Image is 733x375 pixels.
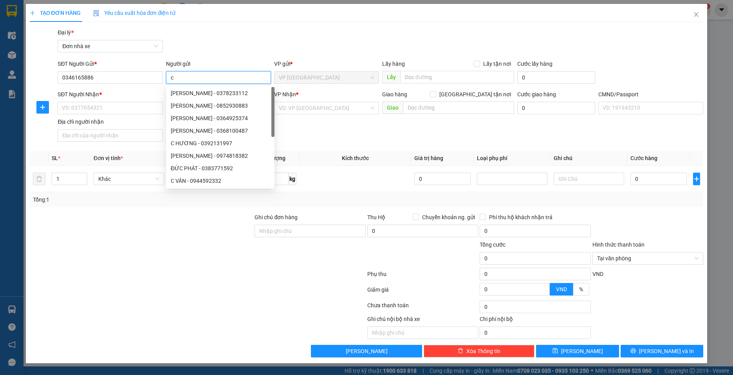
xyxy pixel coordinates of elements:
input: Cước giao hàng [517,102,595,114]
span: SL [52,155,58,161]
span: printer [630,348,636,354]
div: Địa chỉ người nhận [58,117,162,126]
div: TRẦN ĐỨC DUY - 0368100487 [166,124,274,137]
button: plus [693,173,701,185]
span: Khác [98,173,159,185]
div: Phụ thu [366,270,479,283]
div: SĐT Người Nhận [58,90,162,99]
div: NGỌC LINH - 0974818382 [166,150,274,162]
li: Hotline: 19001155 [73,29,327,39]
b: GỬI : VP [GEOGRAPHIC_DATA] [10,57,117,83]
input: Ghi Chú [554,173,624,185]
span: Đại lý [58,29,73,36]
button: deleteXóa Thông tin [424,345,534,357]
button: delete [33,173,45,185]
span: save [552,348,558,354]
button: plus [36,101,49,114]
div: Người gửi [166,59,271,68]
input: Địa chỉ của người nhận [58,129,162,142]
label: Ghi chú đơn hàng [255,214,298,220]
div: SĐT Người Gửi [58,59,162,68]
div: NGUYỄN QUỐC KHÁNH - 0378233112 [166,87,274,99]
div: C VÂN - 0944592332 [166,175,274,187]
span: Lấy hàng [382,61,405,67]
span: Giao hàng [382,91,407,97]
input: Dọc đường [403,101,514,114]
span: close [693,11,699,18]
span: Xóa Thông tin [466,347,500,355]
div: VŨ NGỌC HUỆ - 0852930883 [166,99,274,112]
input: Dọc đường [400,71,514,83]
span: VND [556,286,567,292]
span: VND [592,271,603,277]
span: [PERSON_NAME] [346,347,388,355]
div: Chưa thanh toán [366,301,479,315]
div: ĐỨC PHÁT - 0383771592 [171,164,270,173]
span: Đơn nhà xe [62,40,158,52]
button: [PERSON_NAME] [311,345,422,357]
span: Đơn vị tính [94,155,123,161]
div: [PERSON_NAME] - 0974818382 [171,151,270,160]
div: ĐỨC PHÁT - 0383771592 [166,162,274,175]
div: Ghi chú nội bộ nhà xe [367,315,478,326]
span: kg [289,173,296,185]
button: Close [685,4,707,26]
span: plus [37,104,49,110]
div: C HƯƠNG - 0392131997 [171,139,270,148]
span: [PERSON_NAME] [561,347,603,355]
span: VP Phù Ninh [279,72,374,83]
div: Chi phí nội bộ [480,315,590,326]
span: VP Nhận [274,91,296,97]
div: [PERSON_NAME] - 0378233112 [171,89,270,97]
div: Tổng: 1 [33,195,283,204]
span: Giá trị hàng [414,155,443,161]
span: Lấy [382,71,400,83]
span: Tổng cước [480,242,506,248]
input: Ghi chú đơn hàng [255,225,365,237]
label: Hình thức thanh toán [592,242,645,248]
div: C HƯƠNG - 0392131997 [166,137,274,150]
div: [PERSON_NAME] - 0852930883 [171,101,270,110]
div: [PERSON_NAME] - 0368100487 [171,126,270,135]
input: Nhập ghi chú [367,326,478,339]
div: TRƯƠNG ĐỨC TOÀN - 0364925374 [166,112,274,124]
span: Cước hàng [630,155,657,161]
span: Chuyển khoản ng. gửi [419,213,478,222]
span: TẠO ĐƠN HÀNG [30,10,81,16]
div: [PERSON_NAME] - 0364925374 [171,114,270,123]
input: Cước lấy hàng [517,71,595,84]
span: Phí thu hộ khách nhận trả [486,213,556,222]
span: [GEOGRAPHIC_DATA] tận nơi [436,90,514,99]
input: 0 [414,173,471,185]
div: Giảm giá [366,285,479,299]
div: CMND/Passport [598,90,703,99]
span: Giao [382,101,403,114]
span: [PERSON_NAME] và In [639,347,694,355]
th: Loại phụ phí [474,151,551,166]
img: logo.jpg [10,10,49,49]
label: Cước giao hàng [517,91,556,97]
span: delete [458,348,463,354]
label: Cước lấy hàng [517,61,552,67]
span: Tại văn phòng [597,252,699,264]
span: % [579,286,583,292]
button: save[PERSON_NAME] [536,345,619,357]
button: printer[PERSON_NAME] và In [621,345,704,357]
span: Kích thước [342,155,369,161]
span: Yêu cầu xuất hóa đơn điện tử [93,10,176,16]
span: Thu Hộ [367,214,385,220]
li: Số 10 ngõ 15 Ngọc Hồi, Q.[PERSON_NAME], [GEOGRAPHIC_DATA] [73,19,327,29]
span: Lấy tận nơi [480,59,514,68]
img: icon [93,10,99,16]
div: VP gửi [274,59,379,68]
span: plus [30,10,35,16]
th: Ghi chú [551,151,627,166]
span: plus [693,176,700,182]
div: C VÂN - 0944592332 [171,177,270,185]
